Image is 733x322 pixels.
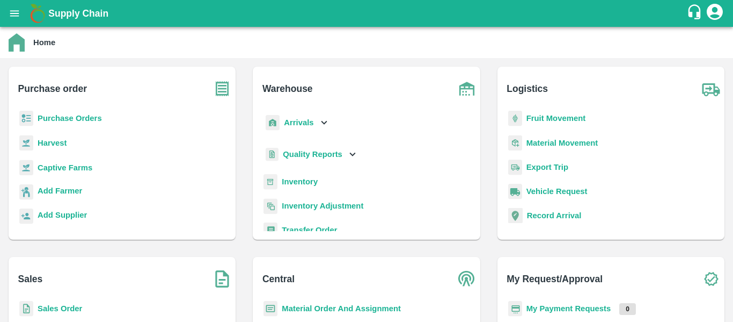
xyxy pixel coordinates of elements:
a: My Payment Requests [526,304,611,313]
b: Logistics [507,81,548,96]
a: Record Arrival [527,211,582,220]
a: Export Trip [526,163,568,171]
img: logo [27,3,48,24]
a: Supply Chain [48,6,686,21]
div: account of current user [705,2,724,25]
img: truck [698,75,724,102]
b: Central [262,271,295,287]
b: Purchase order [18,81,87,96]
img: material [508,135,522,151]
img: reciept [19,111,33,126]
img: home [9,33,25,52]
img: harvest [19,135,33,151]
img: centralMaterial [263,301,277,317]
img: fruit [508,111,522,126]
img: qualityReport [266,148,278,161]
a: Inventory [282,177,318,186]
img: supplier [19,209,33,224]
a: Inventory Adjustment [282,202,363,210]
b: Sales [18,271,43,287]
img: sales [19,301,33,317]
a: Transfer Order [282,226,337,234]
b: Warehouse [262,81,313,96]
b: Supply Chain [48,8,108,19]
img: harvest [19,160,33,176]
a: Add Supplier [38,209,87,224]
b: Quality Reports [283,150,342,159]
img: recordArrival [508,208,523,223]
img: whArrival [266,115,280,131]
a: Captive Farms [38,163,92,172]
a: Fruit Movement [526,114,586,123]
div: customer-support [686,4,705,23]
b: Add Farmer [38,187,82,195]
img: soSales [209,266,236,292]
a: Purchase Orders [38,114,102,123]
img: central [453,266,480,292]
b: Home [33,38,55,47]
button: open drawer [2,1,27,26]
a: Material Order And Assignment [282,304,401,313]
a: Harvest [38,139,67,147]
p: 0 [619,303,636,315]
a: Add Farmer [38,185,82,199]
div: Arrivals [263,111,330,135]
img: payment [508,301,522,317]
img: vehicle [508,184,522,199]
img: farmer [19,184,33,200]
b: My Request/Approval [507,271,603,287]
b: Arrivals [284,118,313,127]
b: Add Supplier [38,211,87,219]
img: purchase [209,75,236,102]
img: warehouse [453,75,480,102]
img: delivery [508,160,522,175]
a: Sales Order [38,304,82,313]
img: check [698,266,724,292]
div: Quality Reports [263,144,358,166]
img: whTransfer [263,223,277,238]
a: Vehicle Request [526,187,588,196]
img: inventory [263,198,277,214]
a: Material Movement [526,139,598,147]
img: whInventory [263,174,277,190]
